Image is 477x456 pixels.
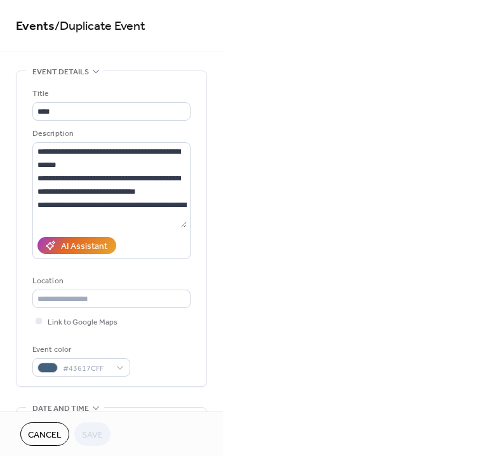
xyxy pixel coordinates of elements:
[32,127,188,140] div: Description
[32,274,188,288] div: Location
[16,14,55,39] a: Events
[55,14,145,39] span: / Duplicate Event
[61,240,107,253] div: AI Assistant
[32,343,128,356] div: Event color
[28,429,62,442] span: Cancel
[48,316,118,329] span: Link to Google Maps
[63,362,110,375] span: #43617CFF
[32,87,188,100] div: Title
[20,422,69,446] button: Cancel
[37,237,116,254] button: AI Assistant
[32,65,89,79] span: Event details
[32,402,89,415] span: Date and time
